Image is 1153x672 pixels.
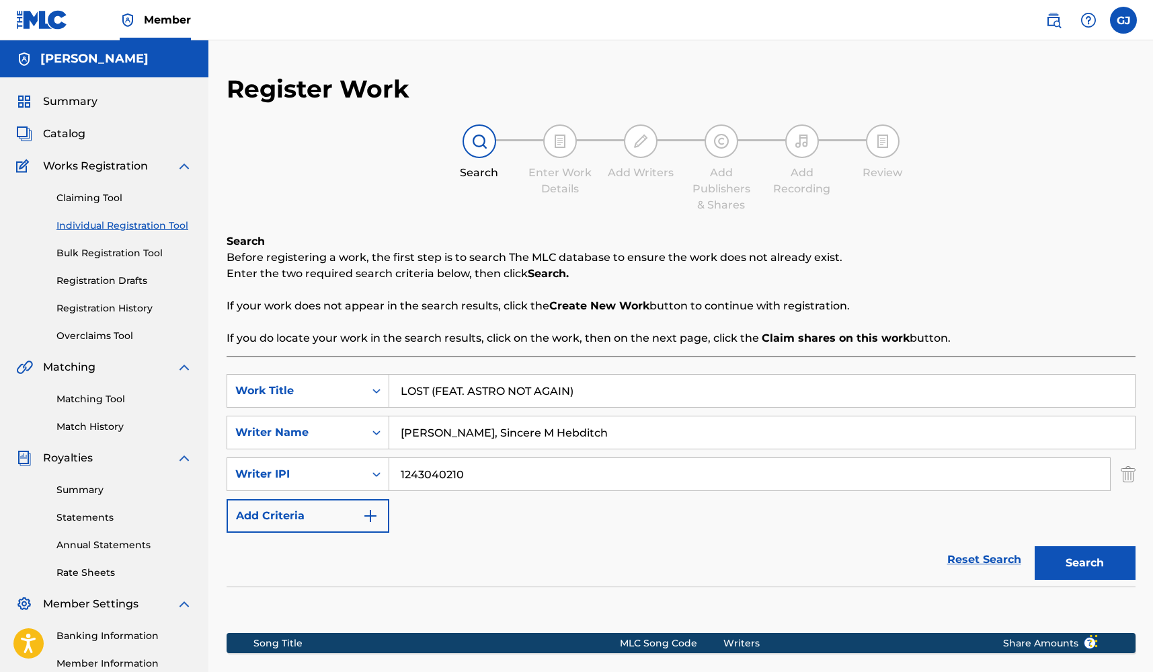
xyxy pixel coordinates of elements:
strong: Search. [528,267,569,280]
span: Works Registration [43,158,148,174]
img: Summary [16,94,32,110]
span: Matching [43,359,95,375]
p: Before registering a work, the first step is to search The MLC database to ensure the work does n... [227,250,1136,266]
div: Add Writers [607,165,674,181]
a: SummarySummary [16,94,97,110]
strong: Create New Work [549,299,649,312]
div: Help [1075,7,1102,34]
img: step indicator icon for Add Writers [633,133,649,149]
span: Catalog [43,126,85,142]
img: expand [176,158,192,174]
img: help [1080,12,1097,28]
img: Top Rightsholder [120,12,136,28]
h2: Register Work [227,74,409,104]
span: Share Amounts [1003,636,1096,650]
a: Registration History [56,301,192,315]
a: Banking Information [56,629,192,643]
span: ? [1084,638,1095,648]
a: Match History [56,420,192,434]
a: Reset Search [941,545,1028,574]
img: Accounts [16,51,32,67]
img: Catalog [16,126,32,142]
p: If your work does not appear in the search results, click the button to continue with registration. [227,298,1136,314]
a: Matching Tool [56,392,192,406]
strong: Claim shares on this work [762,332,910,344]
div: Add Recording [768,165,836,197]
a: Overclaims Tool [56,329,192,343]
iframe: Resource Center [1115,449,1153,560]
span: Summary [43,94,97,110]
div: Enter Work Details [526,165,594,197]
a: Annual Statements [56,538,192,552]
a: Public Search [1040,7,1067,34]
div: MLC Song Code [620,636,723,650]
span: Member Settings [43,596,138,612]
img: expand [176,596,192,612]
div: Song Title [253,636,620,650]
img: 9d2ae6d4665cec9f34b9.svg [362,508,379,524]
div: Writers [723,636,982,650]
b: Search [227,235,265,248]
h5: Gavin Joyce [40,51,149,67]
div: Writer IPI [235,466,356,482]
button: Search [1035,546,1136,580]
div: Add Publishers & Shares [688,165,755,213]
a: Member Information [56,657,192,671]
img: step indicator icon for Review [875,133,891,149]
img: step indicator icon for Enter Work Details [552,133,568,149]
a: Individual Registration Tool [56,219,192,233]
img: step indicator icon for Add Publishers & Shares [713,133,729,149]
img: step indicator icon for Add Recording [794,133,810,149]
iframe: Chat Widget [1086,607,1153,672]
img: Matching [16,359,33,375]
img: Works Registration [16,158,34,174]
img: Royalties [16,450,32,466]
img: Member Settings [16,596,32,612]
a: Statements [56,511,192,525]
div: Work Title [235,383,356,399]
a: Rate Sheets [56,566,192,580]
a: Claiming Tool [56,191,192,205]
div: Review [849,165,916,181]
a: Registration Drafts [56,274,192,288]
form: Search Form [227,374,1136,587]
img: search [1045,12,1062,28]
img: MLC Logo [16,10,68,30]
button: Add Criteria [227,499,389,533]
div: Search [446,165,513,181]
a: CatalogCatalog [16,126,85,142]
p: Enter the two required search criteria below, then click [227,266,1136,282]
a: Summary [56,483,192,497]
div: Drag [1090,621,1098,661]
p: If you do locate your work in the search results, click on the work, then on the next page, click... [227,330,1136,346]
a: Bulk Registration Tool [56,246,192,260]
span: Member [144,12,191,28]
div: Writer Name [235,424,356,441]
div: User Menu [1110,7,1137,34]
span: Royalties [43,450,93,466]
img: expand [176,450,192,466]
img: expand [176,359,192,375]
img: step indicator icon for Search [471,133,487,149]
